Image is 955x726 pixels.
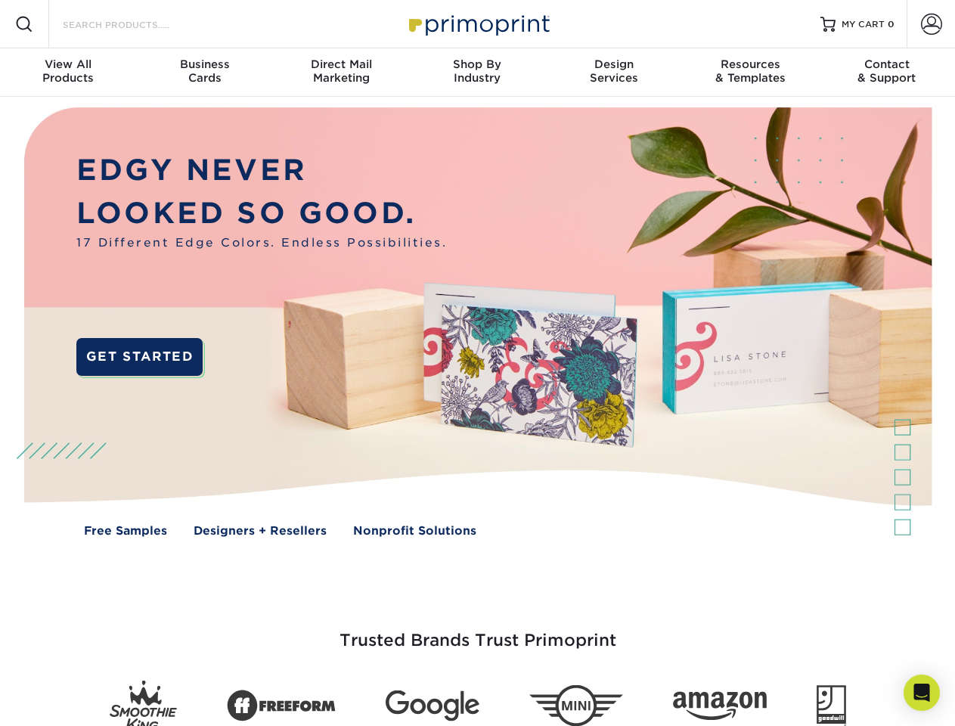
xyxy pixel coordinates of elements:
div: Marketing [273,57,409,85]
span: Shop By [409,57,545,71]
a: GET STARTED [76,338,203,376]
img: Amazon [673,692,767,721]
img: Primoprint [402,8,553,40]
a: Free Samples [84,523,167,540]
span: Design [546,57,682,71]
div: Cards [136,57,272,85]
img: Goodwill [817,685,846,726]
div: & Templates [682,57,818,85]
a: Shop ByIndustry [409,48,545,97]
span: Business [136,57,272,71]
a: Direct MailMarketing [273,48,409,97]
span: 17 Different Edge Colors. Endless Possibilities. [76,234,447,252]
h3: Trusted Brands Trust Primoprint [36,594,920,669]
a: BusinessCards [136,48,272,97]
input: SEARCH PRODUCTS..... [61,15,209,33]
span: Resources [682,57,818,71]
span: Direct Mail [273,57,409,71]
span: Contact [819,57,955,71]
a: DesignServices [546,48,682,97]
div: Services [546,57,682,85]
div: & Support [819,57,955,85]
p: EDGY NEVER [76,149,447,192]
a: Nonprofit Solutions [353,523,476,540]
p: LOOKED SO GOOD. [76,192,447,235]
a: Contact& Support [819,48,955,97]
a: Resources& Templates [682,48,818,97]
a: Designers + Resellers [194,523,327,540]
span: 0 [888,19,895,29]
span: MY CART [842,18,885,31]
div: Industry [409,57,545,85]
img: Google [386,690,479,721]
div: Open Intercom Messenger [904,675,940,711]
